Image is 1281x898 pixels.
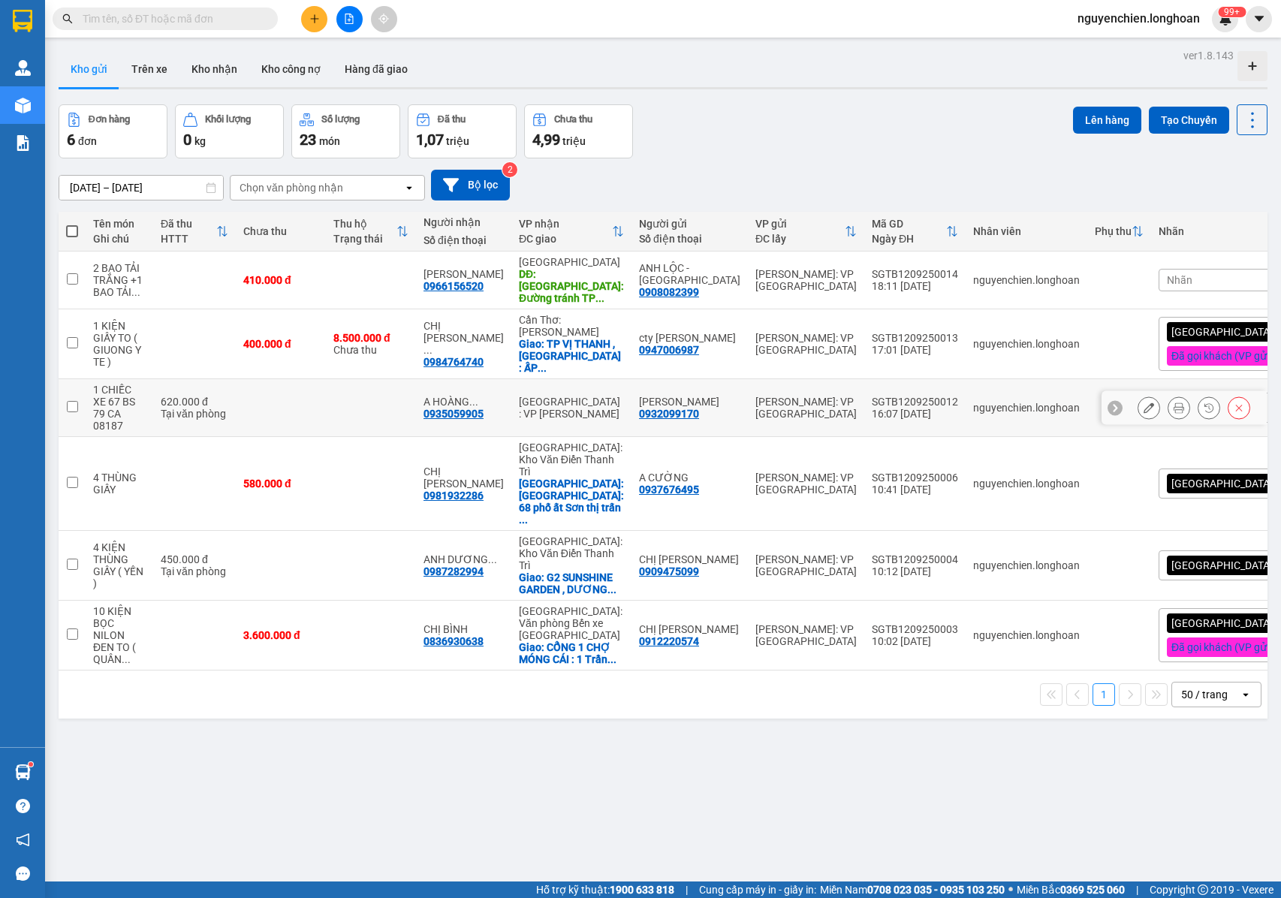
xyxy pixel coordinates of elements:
span: ... [607,583,616,595]
div: A HOÀNG MINH [423,396,504,408]
button: caret-down [1246,6,1272,32]
span: 4,99 [532,131,560,149]
sup: 2 [502,162,517,177]
span: Hỗ trợ kỹ thuật: [536,881,674,898]
span: 23 [300,131,316,149]
span: | [686,881,688,898]
div: CHỊ HUYỀN [639,553,740,565]
div: [GEOGRAPHIC_DATA] [519,256,624,268]
span: Đã gọi khách (VP gửi) [1171,349,1273,363]
span: notification [16,833,30,847]
span: ... [538,362,547,374]
span: Miền Bắc [1017,881,1125,898]
div: SGTB1209250013 [872,332,958,344]
div: Giao: TP VỊ THANH , HẬU GIANG : ẤP MỸ HIỆP 1 , XÃ TÂN TIẾN , TP VỊ THANH, HẬU GIÀNG [519,338,624,374]
th: Toggle SortBy [511,212,631,252]
div: CHỊ BÌNH [423,623,504,635]
div: Đã thu [438,114,466,125]
div: nguyenchien.longhoan [973,338,1080,350]
div: 10:12 [DATE] [872,565,958,577]
div: 400.000 đ [243,338,318,350]
div: [PERSON_NAME]: VP [GEOGRAPHIC_DATA] [755,553,857,577]
span: aim [378,14,389,24]
div: 1 KIỆN GIẤY TO ( GIUONG Y TE ) [93,320,146,368]
div: Tạo kho hàng mới [1237,51,1267,81]
span: ⚪️ [1008,887,1013,893]
span: search [62,14,73,24]
span: triệu [562,135,586,147]
div: [GEOGRAPHIC_DATA] : VP [PERSON_NAME] [519,396,624,420]
div: 2 BAO TẢI TRẮNG +1 BAO TẢI VÀNG ( NHỎ NẶNG ) [93,262,146,298]
th: Toggle SortBy [748,212,864,252]
div: nguyenchien.longhoan [973,402,1080,414]
button: plus [301,6,327,32]
div: ANH HẢI [423,268,504,280]
img: warehouse-icon [15,764,31,780]
span: 1,07 [416,131,444,149]
div: 0947006987 [639,344,699,356]
div: 0935059905 [423,408,484,420]
button: file-add [336,6,363,32]
button: aim [371,6,397,32]
div: Số lượng [321,114,360,125]
svg: open [403,182,415,194]
div: Tại văn phòng [161,408,228,420]
div: 16:07 [DATE] [872,408,958,420]
div: HTTT [161,233,216,245]
button: Tạo Chuyến [1149,107,1229,134]
div: 0836930638 [423,635,484,647]
div: 10:41 [DATE] [872,484,958,496]
div: 410.000 đ [243,274,318,286]
strong: 0708 023 035 - 0935 103 250 [867,884,1005,896]
button: 1 [1093,683,1115,706]
div: cty bảo minh [639,332,740,344]
div: SGTB1209250004 [872,553,958,565]
sup: 306 [1218,7,1246,17]
div: Tại văn phòng [161,565,228,577]
div: Đơn hàng [89,114,130,125]
div: [PERSON_NAME]: VP [GEOGRAPHIC_DATA] [755,623,857,647]
button: Lên hàng [1073,107,1141,134]
div: Chưa thu [243,225,318,237]
span: 6 [67,131,75,149]
img: warehouse-icon [15,98,31,113]
div: nguyenchien.longhoan [973,274,1080,286]
span: Cung cấp máy in - giấy in: [699,881,816,898]
button: Trên xe [119,51,179,87]
div: Cần Thơ: [PERSON_NAME] [519,314,624,338]
span: message [16,866,30,881]
button: Khối lượng0kg [175,104,284,158]
div: 450.000 đ [161,553,228,565]
span: question-circle [16,799,30,813]
button: Kho nhận [179,51,249,87]
button: Kho công nợ [249,51,333,87]
div: Chưa thu [554,114,592,125]
div: Thu hộ [333,218,396,230]
span: file-add [344,14,354,24]
div: Phụ thu [1095,225,1132,237]
img: solution-icon [15,135,31,151]
div: Số điện thoại [639,233,740,245]
div: VP nhận [519,218,612,230]
span: ... [131,286,140,298]
div: [PERSON_NAME]: VP [GEOGRAPHIC_DATA] [755,396,857,420]
button: Số lượng23món [291,104,400,158]
div: Tên món [93,218,146,230]
span: ... [423,344,433,356]
div: nguyenchien.longhoan [973,629,1080,641]
div: ĐC giao [519,233,612,245]
span: | [1136,881,1138,898]
div: A CƯỜNG [639,472,740,484]
button: Kho gửi [59,51,119,87]
div: anh vũ [639,396,740,408]
div: [GEOGRAPHIC_DATA]: Kho Văn Điển Thanh Trì [519,441,624,478]
div: 8.500.000 đ [333,332,408,344]
th: Toggle SortBy [864,212,966,252]
div: nguyenchien.longhoan [973,559,1080,571]
div: Sửa đơn hàng [1138,396,1160,419]
div: 4 KIỆN THÙNG GIẤY ( YẾN ) [93,541,146,589]
div: 0981932286 [423,490,484,502]
span: đơn [78,135,97,147]
div: 580.000 đ [243,478,318,490]
sup: 1 [29,762,33,767]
